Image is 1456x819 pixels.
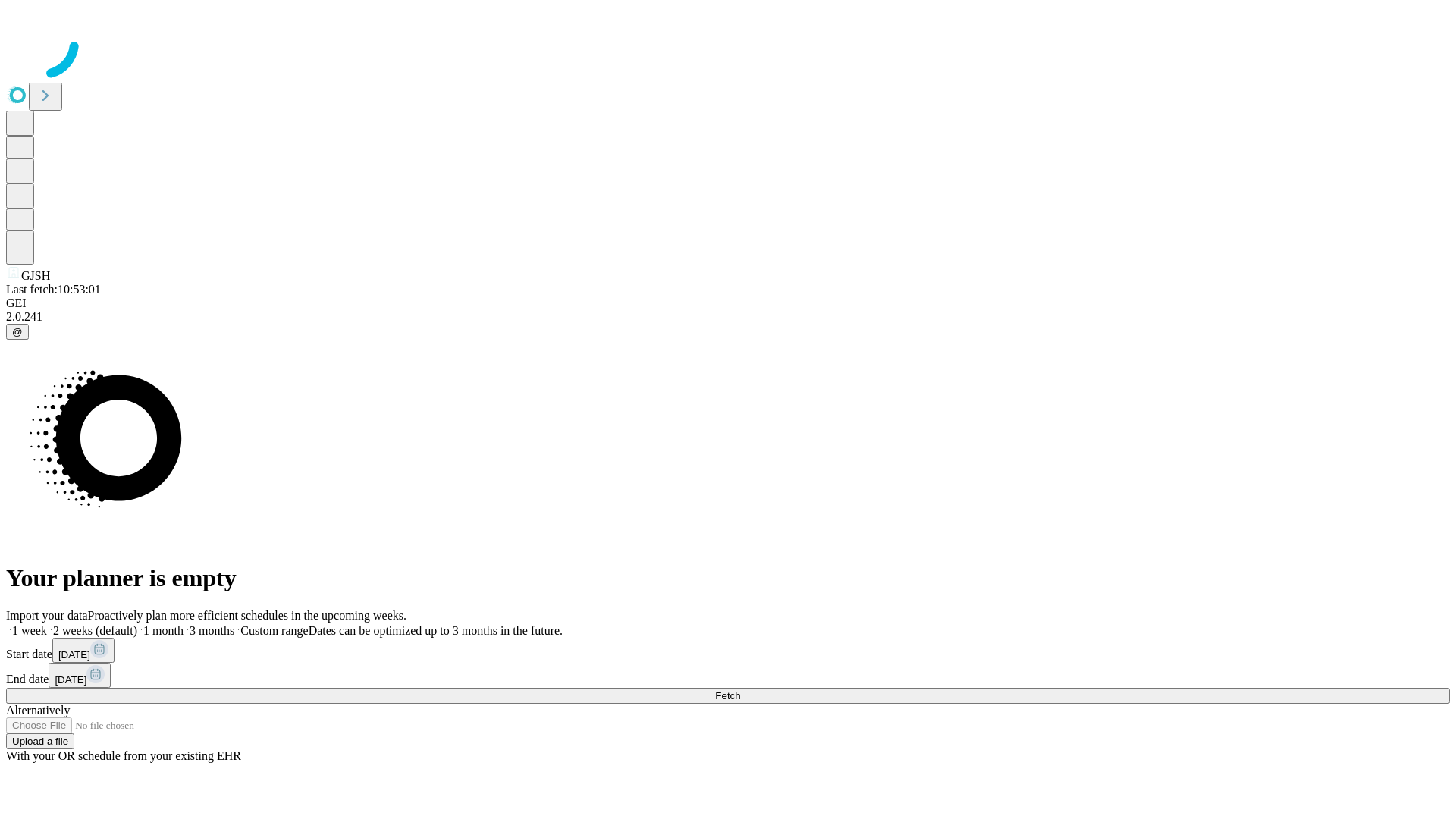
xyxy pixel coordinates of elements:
[6,638,1450,663] div: Start date
[240,624,308,637] span: Custom range
[53,624,137,637] span: 2 weeks (default)
[52,638,115,663] button: [DATE]
[6,564,1450,592] h1: Your planner is empty
[6,297,1450,310] div: GEI
[6,749,241,762] span: With your OR schedule from your existing EHR
[309,624,563,637] span: Dates can be optimized up to 3 months in the future.
[715,690,740,701] span: Fetch
[6,663,1450,688] div: End date
[88,609,406,622] span: Proactively plan more efficient schedules in the upcoming weeks.
[6,324,29,340] button: @
[49,663,111,688] button: [DATE]
[6,310,1450,324] div: 2.0.241
[12,624,47,637] span: 1 week
[6,733,74,749] button: Upload a file
[6,704,70,717] span: Alternatively
[6,283,101,296] span: Last fetch: 10:53:01
[12,326,23,337] span: @
[55,674,86,686] span: [DATE]
[58,649,90,661] span: [DATE]
[21,269,50,282] span: GJSH
[6,688,1450,704] button: Fetch
[6,609,88,622] span: Import your data
[190,624,234,637] span: 3 months
[143,624,184,637] span: 1 month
